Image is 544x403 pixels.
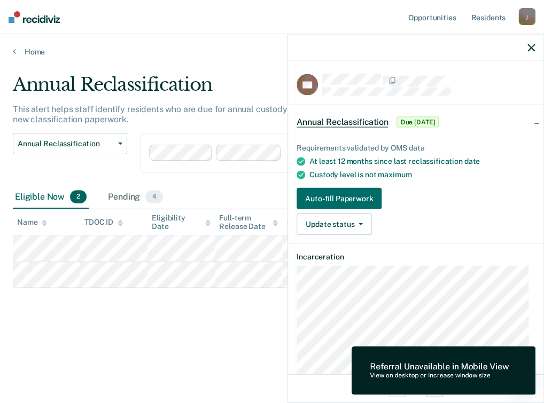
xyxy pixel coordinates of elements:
[13,47,531,57] a: Home
[297,188,386,209] a: Auto-fill Paperwork
[219,214,278,232] div: Full-term Release Date
[145,190,162,204] span: 4
[309,157,535,166] div: At least 12 months since last reclassification
[18,139,114,148] span: Annual Reclassification
[17,218,47,227] div: Name
[152,214,211,232] div: Eligibility Date
[286,218,338,227] div: Last Viewed
[70,190,87,204] span: 2
[288,374,543,402] div: 1 / 2
[397,117,439,128] span: Due [DATE]
[297,214,372,235] button: Update status
[13,74,502,104] div: Annual Reclassification
[309,170,535,179] div: Custody level is not
[13,104,501,124] p: This alert helps staff identify residents who are due for annual custody reclassification and dir...
[370,372,509,380] div: View on desktop or increase window size
[13,186,89,209] div: Eligible Now
[297,117,388,128] span: Annual Reclassification
[464,157,479,165] span: date
[378,170,411,179] span: maximum
[106,186,165,209] div: Pending
[288,105,543,139] div: Annual ReclassificationDue [DATE]
[297,144,535,153] div: Requirements validated by OMS data
[370,361,509,372] div: Referral Unavailable in Mobile View
[84,218,123,227] div: TDOC ID
[297,188,382,209] button: Auto-fill Paperwork
[9,11,60,23] img: Recidiviz
[518,8,535,25] div: j
[297,252,535,262] dt: Incarceration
